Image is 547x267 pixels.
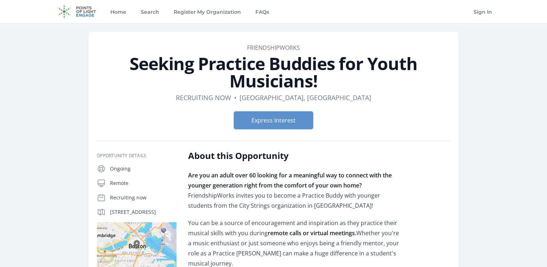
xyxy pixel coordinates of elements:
[234,92,237,103] div: •
[110,194,177,201] p: Recruiting now
[247,44,300,52] a: FriendshipWorks
[110,180,177,187] p: Remote
[234,111,313,129] button: Express Interest
[188,170,400,211] p: FriendshipWorks invites you to become a Practice Buddy with younger students from the City String...
[268,229,356,237] strong: remote calls or virtual meetings.
[110,208,177,216] p: [STREET_ADDRESS]
[110,165,177,172] p: Ongoing
[188,150,400,162] h2: About this Opportunity
[176,92,231,103] dd: Recruiting now
[188,171,392,189] strong: Are you an adult over 60 looking for a meaningful way to connect with the younger generation righ...
[97,153,177,159] h3: Opportunity Details
[239,92,371,103] dd: [GEOGRAPHIC_DATA], [GEOGRAPHIC_DATA]
[97,55,450,90] h1: Seeking Practice Buddies for Youth Musicians!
